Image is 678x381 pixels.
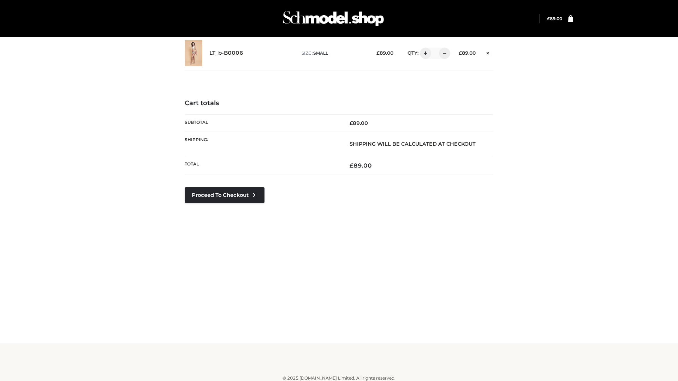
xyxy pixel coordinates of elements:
[376,50,393,56] bdi: 89.00
[209,50,243,56] a: LT_b-B0006
[350,162,372,169] bdi: 89.00
[185,132,339,156] th: Shipping:
[547,16,550,21] span: £
[185,187,264,203] a: Proceed to Checkout
[313,50,328,56] span: SMALL
[483,48,493,57] a: Remove this item
[547,16,562,21] a: £89.00
[350,141,476,147] strong: Shipping will be calculated at checkout
[350,120,353,126] span: £
[350,120,368,126] bdi: 89.00
[400,48,448,59] div: QTY:
[185,114,339,132] th: Subtotal
[459,50,462,56] span: £
[459,50,476,56] bdi: 89.00
[302,50,365,56] p: size :
[350,162,353,169] span: £
[185,99,493,107] h4: Cart totals
[547,16,562,21] bdi: 89.00
[185,156,339,175] th: Total
[280,5,386,32] img: Schmodel Admin 964
[376,50,380,56] span: £
[185,40,202,66] img: LT_b-B0006 - SMALL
